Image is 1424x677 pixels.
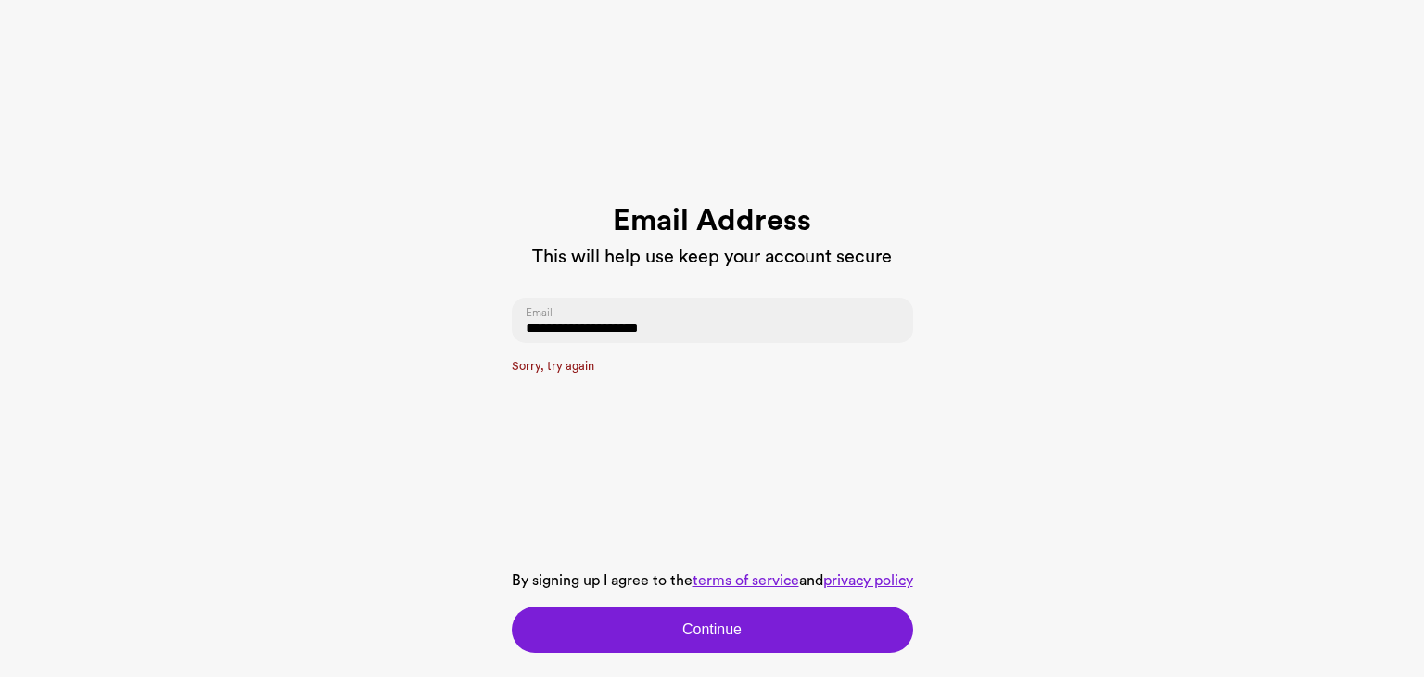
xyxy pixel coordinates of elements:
[512,246,913,268] h3: This will help use keep your account secure
[823,573,913,588] a: privacy policy
[512,203,913,238] h1: Email Address
[512,607,913,653] button: Continue
[693,573,799,588] a: terms of service
[512,358,913,376] p: Sorry, try again
[512,569,913,592] p: By signing up I agree to the and
[682,619,742,641] span: Continue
